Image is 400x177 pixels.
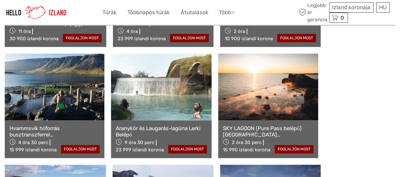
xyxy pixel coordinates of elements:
a: foglaljon most [277,34,316,42]
font: 23 999 izlandi korona [118,36,166,41]
font: 11 óra [18,28,31,34]
a: foglaljon most [170,34,209,42]
a: foglaljon most [63,34,102,42]
font: foglaljon most [280,36,313,40]
font: 23 999 izlandi korona [116,147,164,153]
a: Hvammsvík hőforrás busztranszferrel [GEOGRAPHIC_DATA] és vissza [9,125,100,138]
font: SKY LAGOON (Pure Pass belépő) [GEOGRAPHIC_DATA] FOGLALTATÓVAL [223,125,301,144]
a: foglaljon most [275,145,313,153]
font: 4 óra [126,28,138,34]
font: HU [379,4,387,10]
font: Túrák [102,9,117,16]
font: 30 900 izlandi korona [9,36,58,41]
font: Hvammsvík hőforrás busztranszferrel [GEOGRAPHIC_DATA] és vissza [9,125,87,144]
font: 2 óra 30 perc [232,140,262,145]
font: 9 óra 30 perc [125,140,154,145]
img: 1270-cead85dc-23af-4572-be81-b346f9cd5751_logo_small.jpg [5,5,68,20]
font: Legjobb ár garancia [307,2,328,22]
font: 2 óra [234,28,245,34]
a: foglaljon most [61,145,100,153]
font: Átutalások [181,9,208,16]
a: SKY LAGOON (Pure Pass belépő) [GEOGRAPHIC_DATA] FOGLALTATÓVAL [223,125,313,138]
font: 15 999 izlandi korona [9,147,57,153]
font: Aranykör és Laugarás-lagúna Lerki Belépő [116,125,200,138]
font: 10 900 izlandi korona [225,36,273,41]
font: Többnapos túrák [127,9,170,16]
font: foglaljon most [64,147,97,151]
a: Átutalások [181,8,208,17]
font: Izland koronája [332,4,371,10]
a: Többnapos túrák [127,8,170,17]
font: foglaljon most [171,147,204,151]
font: foglaljon most [66,36,99,40]
font: 4 óra 30 perc [18,140,48,145]
font: foglaljon most [278,147,311,151]
font: Több [219,9,231,16]
font: 0 [341,15,344,21]
a: foglaljon most [168,145,207,153]
font: 15 990 izlandi korona [223,147,270,153]
a: Aranykör és Laugarás-lagúna Lerki Belépő [116,125,207,138]
a: Túrák [102,8,117,17]
font: foglaljon most [173,36,206,40]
